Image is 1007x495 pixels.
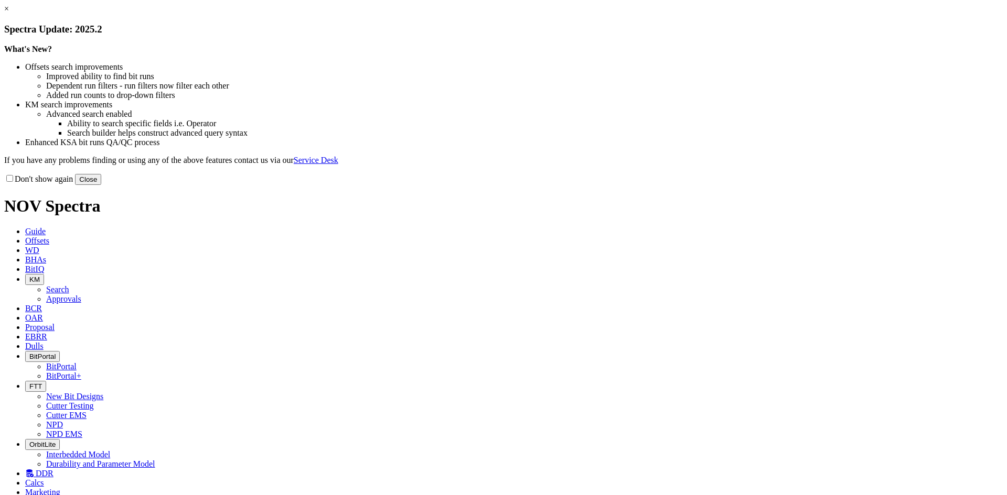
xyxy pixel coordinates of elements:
li: Dependent run filters - run filters now filter each other [46,81,1003,91]
li: Improved ability to find bit runs [46,72,1003,81]
li: Search builder helps construct advanced query syntax [67,128,1003,138]
li: Added run counts to drop-down filters [46,91,1003,100]
li: Enhanced KSA bit runs QA/QC process [25,138,1003,147]
span: Offsets [25,236,49,245]
a: Approvals [46,294,81,303]
a: Search [46,285,69,294]
p: If you have any problems finding or using any of the above features contact us via our [4,156,1003,165]
span: BHAs [25,255,46,264]
span: EBRR [25,332,47,341]
button: Close [75,174,101,185]
a: Interbedded Model [46,450,110,459]
h3: Spectra Update: 2025.2 [4,24,1003,35]
span: Proposal [25,323,55,332]
span: BitPortal [29,353,56,360]
span: BitIQ [25,265,44,273]
a: × [4,4,9,13]
span: KM [29,276,40,283]
span: DDR [36,469,53,478]
span: OrbitLite [29,441,56,448]
span: FTT [29,382,42,390]
a: NPD EMS [46,430,82,438]
a: NPD [46,420,63,429]
li: Ability to search specific fields i.e. Operator [67,119,1003,128]
span: Calcs [25,478,44,487]
a: BitPortal [46,362,77,371]
a: Service Desk [294,156,338,164]
span: Dulls [25,342,44,350]
input: Don't show again [6,175,13,182]
label: Don't show again [4,174,73,183]
strong: What's New? [4,45,52,53]
a: Cutter Testing [46,401,94,410]
a: BitPortal+ [46,371,81,380]
a: New Bit Designs [46,392,103,401]
span: Guide [25,227,46,236]
a: Durability and Parameter Model [46,459,155,468]
span: WD [25,246,39,255]
li: Offsets search improvements [25,62,1003,72]
span: OAR [25,313,43,322]
li: KM search improvements [25,100,1003,109]
h1: NOV Spectra [4,196,1003,216]
li: Advanced search enabled [46,109,1003,119]
span: BCR [25,304,42,313]
a: Cutter EMS [46,411,87,420]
